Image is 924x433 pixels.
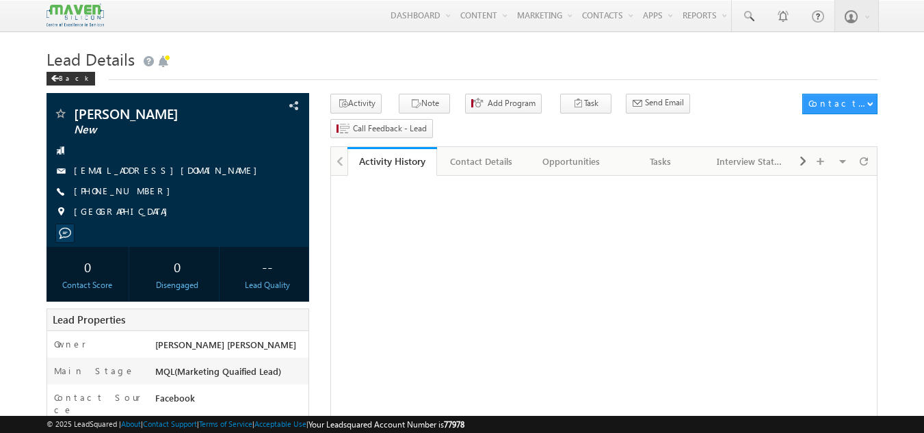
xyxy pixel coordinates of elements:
div: Opportunities [538,153,604,170]
a: Contact Details [437,147,527,176]
span: [PHONE_NUMBER] [74,185,177,198]
span: Send Email [645,96,684,109]
span: © 2025 LeadSquared | | | | | [47,418,464,431]
div: Contact Score [50,279,126,291]
a: Activity History [347,147,437,176]
span: [GEOGRAPHIC_DATA] [74,205,174,219]
div: Back [47,72,95,86]
div: Facebook [152,391,309,410]
div: Interview Status [717,153,783,170]
a: Acceptable Use [254,419,306,428]
img: Custom Logo [47,3,104,27]
div: MQL(Marketing Quaified Lead) [152,365,309,384]
a: Back [47,71,102,83]
a: Opportunities [527,147,616,176]
span: New [74,123,236,137]
div: -- [229,254,305,279]
div: Activity History [358,155,427,168]
span: [PERSON_NAME] [PERSON_NAME] [155,339,296,350]
a: Interview Status [706,147,795,176]
button: Activity [330,94,382,114]
label: Main Stage [54,365,135,377]
a: Contact Support [143,419,197,428]
div: 0 [50,254,126,279]
a: Terms of Service [199,419,252,428]
span: Call Feedback - Lead [353,122,427,135]
button: Contact Actions [802,94,877,114]
div: Disengaged [140,279,215,291]
span: 77978 [444,419,464,430]
div: 0 [140,254,215,279]
a: About [121,419,141,428]
div: Lead Quality [229,279,305,291]
span: [PERSON_NAME] [74,107,236,120]
a: Tasks [616,147,706,176]
span: Lead Properties [53,313,125,326]
a: [EMAIL_ADDRESS][DOMAIN_NAME] [74,164,264,176]
span: Lead Details [47,48,135,70]
button: Send Email [626,94,690,114]
div: Tasks [627,153,694,170]
div: Contact Details [448,153,514,170]
span: Add Program [488,97,536,109]
button: Call Feedback - Lead [330,119,433,139]
span: Your Leadsquared Account Number is [308,419,464,430]
button: Add Program [465,94,542,114]
button: Task [560,94,611,114]
div: Contact Actions [808,97,867,109]
label: Contact Source [54,391,142,416]
button: Note [399,94,450,114]
label: Owner [54,338,86,350]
